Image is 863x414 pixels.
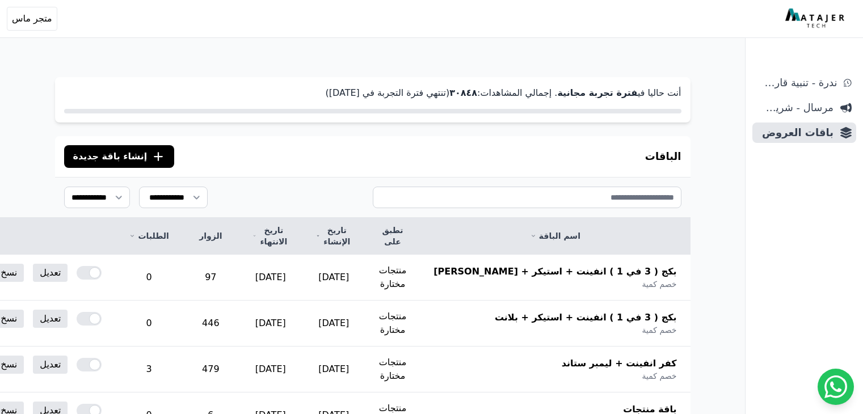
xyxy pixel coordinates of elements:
[365,255,420,301] td: منتجات مختارة
[252,225,289,247] a: تاريخ الانتهاء
[239,301,302,347] td: [DATE]
[64,145,175,168] button: إنشاء باقة جديدة
[115,347,182,392] td: 3
[785,9,847,29] img: MatajerTech Logo
[183,301,239,347] td: 446
[365,347,420,392] td: منتجات مختارة
[64,86,681,100] p: أنت حاليا في . إجمالي المشاهدات: (تنتهي فترة التجربة في [DATE])
[642,370,676,382] span: خصم كمية
[183,347,239,392] td: 479
[239,347,302,392] td: [DATE]
[239,255,302,301] td: [DATE]
[129,230,169,242] a: الطلبات
[365,301,420,347] td: منتجات مختارة
[302,301,365,347] td: [DATE]
[557,87,637,98] strong: فترة تجربة مجانية
[449,87,477,98] strong: ۳۰٨٤٨
[115,301,182,347] td: 0
[495,311,677,324] span: بكج ( 3 في 1 ) انفينت + استيكر + بلانت
[562,357,677,370] span: كفر انفينت + ليمبر ستاند
[183,218,239,255] th: الزوار
[302,347,365,392] td: [DATE]
[33,356,68,374] a: تعديل
[73,150,148,163] span: إنشاء باقة جديدة
[757,75,837,91] span: ندرة - تنبية قارب علي النفاذ
[433,230,676,242] a: اسم الباقة
[642,278,676,290] span: خصم كمية
[12,12,52,26] span: متجر ماس
[33,264,68,282] a: تعديل
[316,225,352,247] a: تاريخ الإنشاء
[757,125,833,141] span: باقات العروض
[645,149,681,164] h3: الباقات
[757,100,833,116] span: مرسال - شريط دعاية
[183,255,239,301] td: 97
[302,255,365,301] td: [DATE]
[365,218,420,255] th: تطبق على
[433,265,676,278] span: بكج ( 3 في 1 ) انفينت + استيكر + [PERSON_NAME]
[115,255,182,301] td: 0
[7,7,57,31] button: متجر ماس
[642,324,676,336] span: خصم كمية
[33,310,68,328] a: تعديل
